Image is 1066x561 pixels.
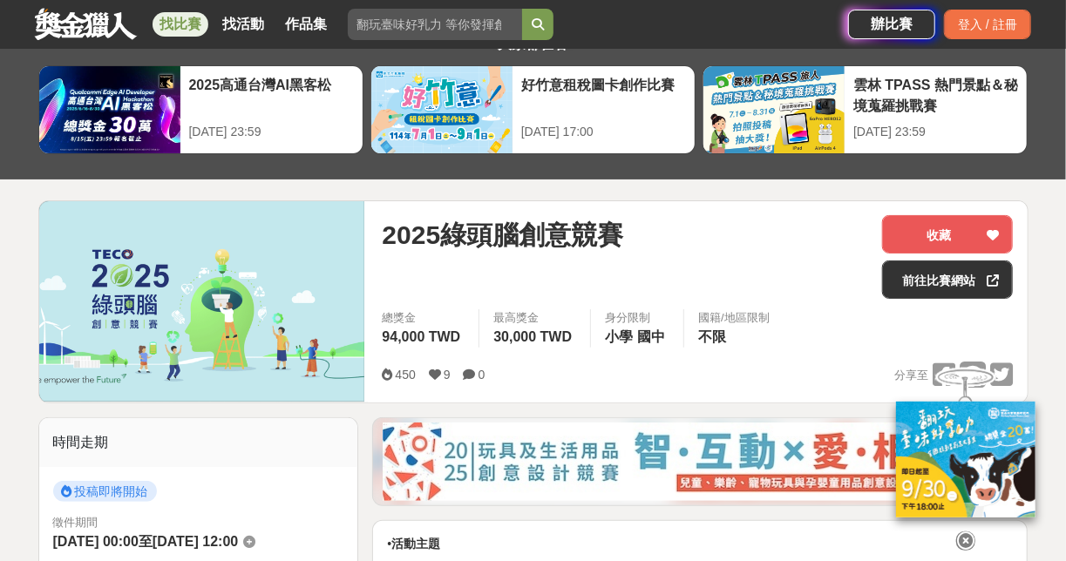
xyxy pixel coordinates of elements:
div: [DATE] 23:59 [189,123,354,141]
a: 雲林 TPASS 熱門景點＆秘境蒐羅挑戰賽[DATE] 23:59 [703,65,1028,154]
span: 30,000 TWD [493,329,572,344]
span: 國中 [637,329,665,344]
strong: 活動主題 [391,537,440,551]
div: 2025高通台灣AI黑客松 [189,75,354,114]
a: 辦比賽 [848,10,935,39]
img: c171a689-fb2c-43c6-a33c-e56b1f4b2190.jpg [896,402,1035,517]
span: 徵件期間 [53,516,98,529]
div: 好竹意租稅圖卡創作比賽 [521,75,686,114]
span: 總獎金 [382,309,465,327]
div: 雲林 TPASS 熱門景點＆秘境蒐羅挑戰賽 [853,75,1018,114]
button: 收藏 [882,215,1013,253]
span: [DATE] 00:00 [53,534,139,549]
span: 不限 [698,329,726,344]
a: 作品集 [278,12,334,37]
span: 2025綠頭腦創意競賽 [382,215,623,254]
div: 時間走期 [39,418,358,467]
input: 翻玩臺味好乳力 等你發揮創意！ [348,9,522,40]
a: 好竹意租稅圖卡創作比賽[DATE] 17:00 [370,65,696,154]
span: 450 [395,368,415,382]
span: 至 [139,534,153,549]
img: d4b53da7-80d9-4dd2-ac75-b85943ec9b32.jpg [383,422,1017,501]
div: 國籍/地區限制 [698,309,770,327]
div: [DATE] 23:59 [853,123,1018,141]
div: 登入 / 註冊 [944,10,1031,39]
div: 身分限制 [605,309,669,327]
span: [DATE] 12:00 [153,534,238,549]
span: 9 [444,368,451,382]
span: 最高獎金 [493,309,576,327]
a: 找比賽 [153,12,208,37]
span: 投稿即將開始 [53,481,157,502]
div: [DATE] 17:00 [521,123,686,141]
img: Cover Image [39,201,365,402]
span: 0 [479,368,485,382]
span: 94,000 TWD [382,329,460,344]
a: 找活動 [215,12,271,37]
span: 小學 [605,329,633,344]
a: 前往比賽網站 [882,260,1013,299]
p: • [387,535,1013,553]
a: 2025高通台灣AI黑客松[DATE] 23:59 [38,65,363,154]
span: 分享至 [894,362,928,389]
